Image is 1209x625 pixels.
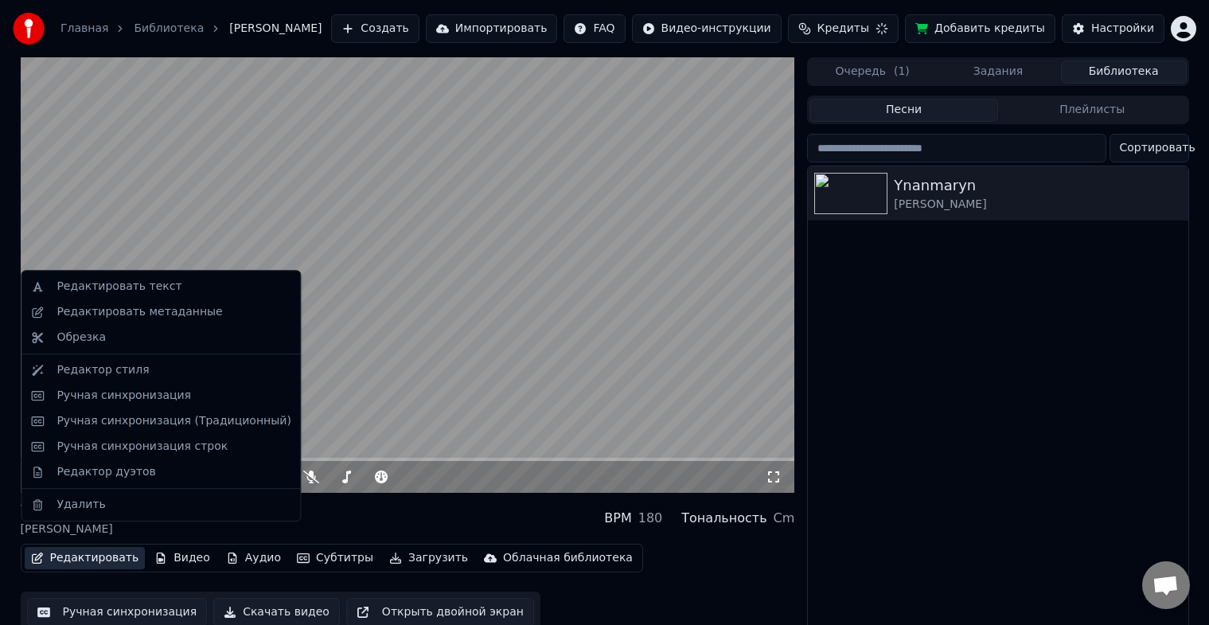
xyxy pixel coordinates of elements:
div: Обрезка [57,330,106,346]
span: [PERSON_NAME] [229,21,322,37]
button: Редактировать [25,547,146,569]
span: ( 1 ) [894,64,910,80]
button: Добавить кредиты [905,14,1055,43]
span: Кредиты [817,21,869,37]
button: Видео-инструкции [632,14,782,43]
div: Редактировать метаданные [57,304,222,320]
nav: breadcrumb [60,21,322,37]
div: Удалить [57,497,105,513]
button: Субтитры [291,547,380,569]
button: Импортировать [426,14,558,43]
button: Очередь [809,61,935,84]
span: Сортировать [1120,140,1195,156]
div: Редактор стиля [57,362,149,378]
a: Открытый чат [1142,561,1190,609]
button: Загрузить [383,547,474,569]
button: Кредиты [788,14,899,43]
div: [PERSON_NAME] [894,197,1181,213]
div: Настройки [1091,21,1154,37]
div: Ручная синхронизация (Традиционный) [57,413,291,429]
a: Главная [60,21,108,37]
div: Тональность [681,509,766,528]
button: Песни [809,99,998,122]
div: Редактировать текст [57,279,181,295]
button: FAQ [564,14,625,43]
button: Видео [148,547,216,569]
div: Ручная синхронизация [57,388,191,404]
button: Создать [331,14,419,43]
button: Плейлисты [998,99,1187,122]
div: Cm [774,509,795,528]
button: Настройки [1062,14,1164,43]
button: Задания [935,61,1061,84]
div: [PERSON_NAME] [21,521,113,537]
div: Ynanmaryn [894,174,1181,197]
div: Облачная библиотека [503,550,633,566]
div: Ручная синхронизация строк [57,439,228,455]
img: youka [13,13,45,45]
button: Библиотека [1061,61,1187,84]
div: BPM [604,509,631,528]
div: 180 [638,509,663,528]
button: Аудио [220,547,287,569]
a: Библиотека [134,21,204,37]
div: Редактор дуэтов [57,464,155,480]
